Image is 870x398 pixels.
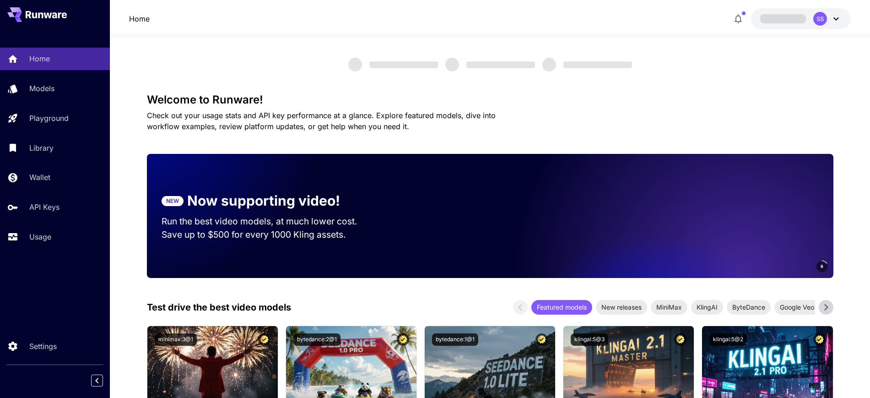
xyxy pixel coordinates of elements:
[727,300,771,315] div: ByteDance
[155,333,197,346] button: minimax:3@1
[535,333,548,346] button: Certified Model – Vetted for best performance and includes a commercial license.
[531,300,592,315] div: Featured models
[147,93,833,106] h3: Welcome to Runware!
[596,302,647,312] span: New releases
[29,53,50,64] p: Home
[821,263,823,270] span: 6
[571,333,608,346] button: klingai:5@3
[29,202,59,213] p: API Keys
[774,300,820,315] div: Google Veo
[774,302,820,312] span: Google Veo
[691,300,723,315] div: KlingAI
[162,228,375,241] p: Save up to $500 for every 1000 Kling assets.
[91,375,103,387] button: Collapse sidebar
[29,341,57,352] p: Settings
[187,191,340,211] p: Now supporting video!
[166,197,179,205] p: NEW
[727,302,771,312] span: ByteDance
[813,333,826,346] button: Certified Model – Vetted for best performance and includes a commercial license.
[147,300,291,314] p: Test drive the best video models
[29,172,50,183] p: Wallet
[29,113,69,124] p: Playground
[397,333,409,346] button: Certified Model – Vetted for best performance and includes a commercial license.
[293,333,340,346] button: bytedance:2@1
[751,8,851,29] button: SS
[98,372,110,389] div: Collapse sidebar
[432,333,478,346] button: bytedance:1@1
[709,333,747,346] button: klingai:5@2
[147,111,496,131] span: Check out your usage stats and API key performance at a glance. Explore featured models, dive int...
[674,333,686,346] button: Certified Model – Vetted for best performance and includes a commercial license.
[258,333,270,346] button: Certified Model – Vetted for best performance and includes a commercial license.
[129,13,150,24] nav: breadcrumb
[596,300,647,315] div: New releases
[29,83,54,94] p: Models
[129,13,150,24] a: Home
[691,302,723,312] span: KlingAI
[29,142,54,153] p: Library
[813,12,827,26] div: SS
[651,300,687,315] div: MiniMax
[531,302,592,312] span: Featured models
[162,215,375,228] p: Run the best video models, at much lower cost.
[29,231,51,242] p: Usage
[651,302,687,312] span: MiniMax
